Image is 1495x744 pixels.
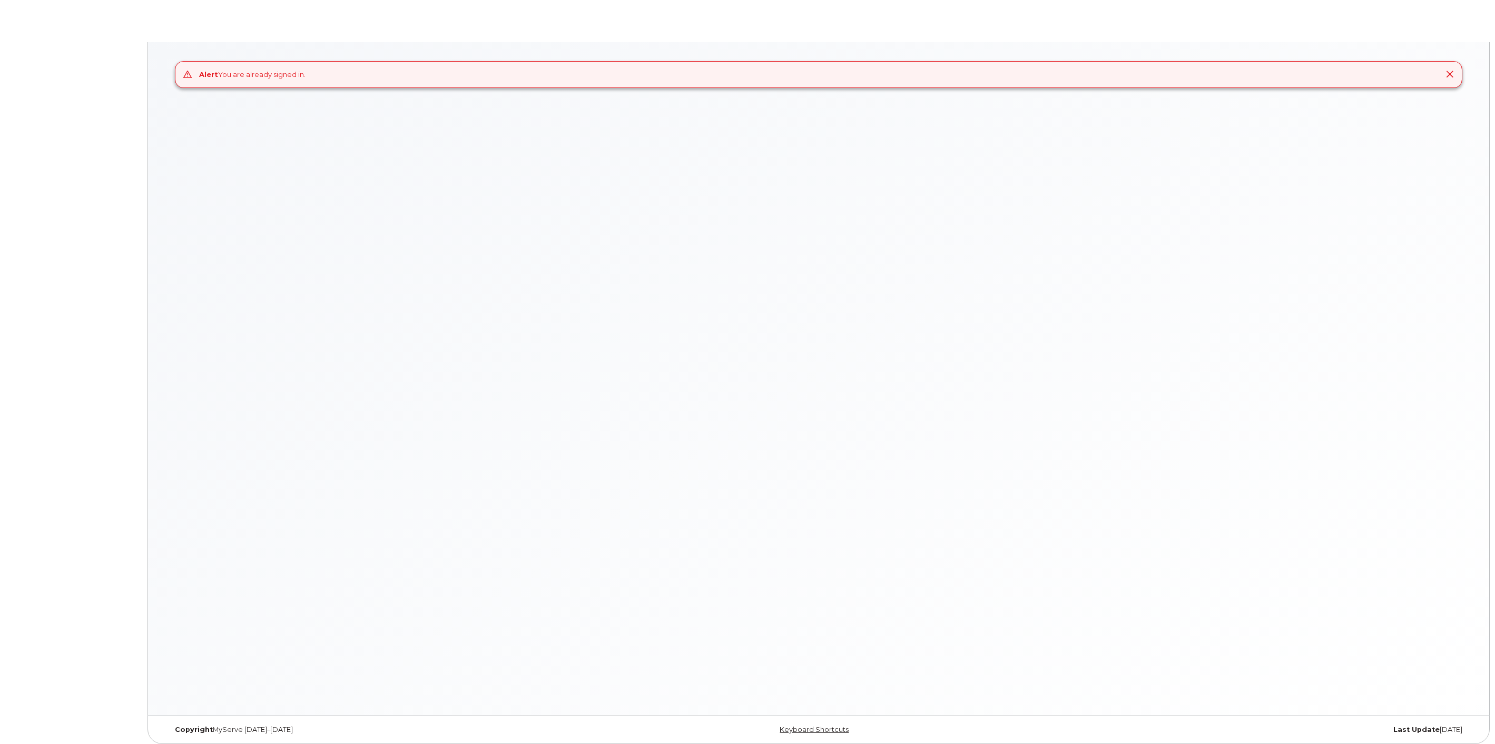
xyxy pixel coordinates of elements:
[780,726,849,733] a: Keyboard Shortcuts
[1036,726,1470,734] div: [DATE]
[199,70,218,79] strong: Alert
[167,726,602,734] div: MyServe [DATE]–[DATE]
[1393,726,1440,733] strong: Last Update
[199,70,306,80] div: You are already signed in.
[175,726,213,733] strong: Copyright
